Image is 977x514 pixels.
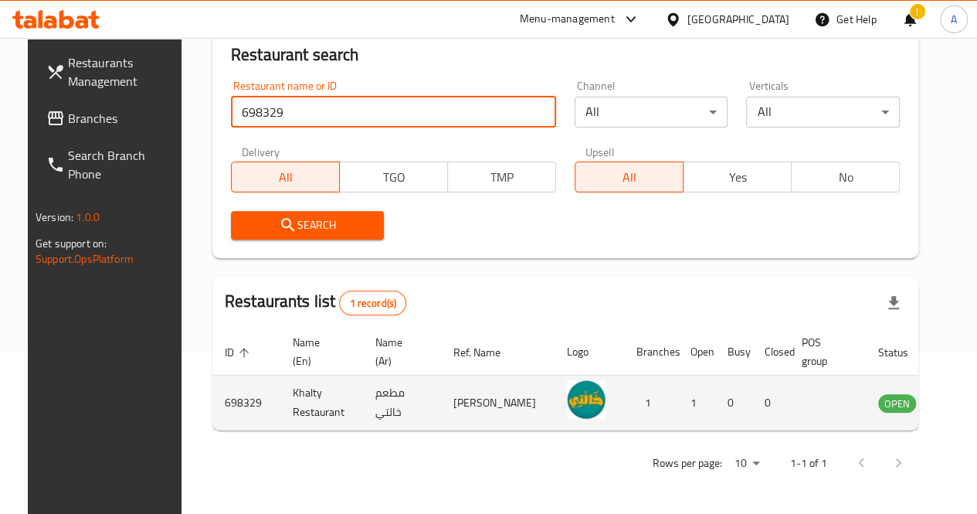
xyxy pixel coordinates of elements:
[520,10,615,29] div: Menu-management
[346,166,442,189] span: TGO
[280,376,363,431] td: Khalty Restaurant
[68,146,178,183] span: Search Branch Phone
[231,211,385,240] button: Search
[76,207,100,227] span: 1.0.0
[454,166,550,189] span: TMP
[447,162,556,192] button: TMP
[36,207,73,227] span: Version:
[575,162,684,192] button: All
[567,380,606,419] img: Khalty Restaurant
[68,109,178,128] span: Branches
[653,454,722,473] p: Rows per page:
[231,97,556,128] input: Search for restaurant name or ID..
[339,291,406,315] div: Total records count
[36,249,134,269] a: Support.OpsPlatform
[715,328,752,376] th: Busy
[878,395,916,413] span: OPEN
[687,11,789,28] div: [GEOGRAPHIC_DATA]
[293,333,344,370] span: Name (En)
[225,343,254,362] span: ID
[363,376,441,431] td: مطعم خالتي
[791,162,900,192] button: No
[36,233,107,254] span: Get support on:
[453,343,521,362] span: Ref. Name
[624,328,678,376] th: Branches
[34,100,191,137] a: Branches
[875,284,912,322] div: Export file
[339,162,448,192] button: TGO
[690,166,785,189] span: Yes
[242,146,280,157] label: Delivery
[238,166,334,189] span: All
[582,166,677,189] span: All
[212,376,280,431] td: 698329
[790,454,827,473] p: 1-1 of 1
[34,137,191,192] a: Search Branch Phone
[878,394,916,413] div: OPEN
[225,290,406,315] h2: Restaurants list
[678,328,715,376] th: Open
[441,376,555,431] td: [PERSON_NAME]
[585,146,614,157] label: Upsell
[555,328,624,376] th: Logo
[878,343,928,362] span: Status
[802,333,847,370] span: POS group
[678,376,715,431] td: 1
[34,44,191,100] a: Restaurants Management
[715,376,752,431] td: 0
[624,376,678,431] td: 1
[231,43,900,66] h2: Restaurant search
[746,97,900,128] div: All
[752,328,789,376] th: Closed
[798,166,894,189] span: No
[375,333,422,370] span: Name (Ar)
[340,296,405,311] span: 1 record(s)
[68,53,178,90] span: Restaurants Management
[231,162,340,192] button: All
[752,376,789,431] td: 0
[243,216,372,235] span: Search
[683,162,792,192] button: Yes
[728,452,765,475] div: Rows per page:
[575,97,728,128] div: All
[951,11,957,28] span: A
